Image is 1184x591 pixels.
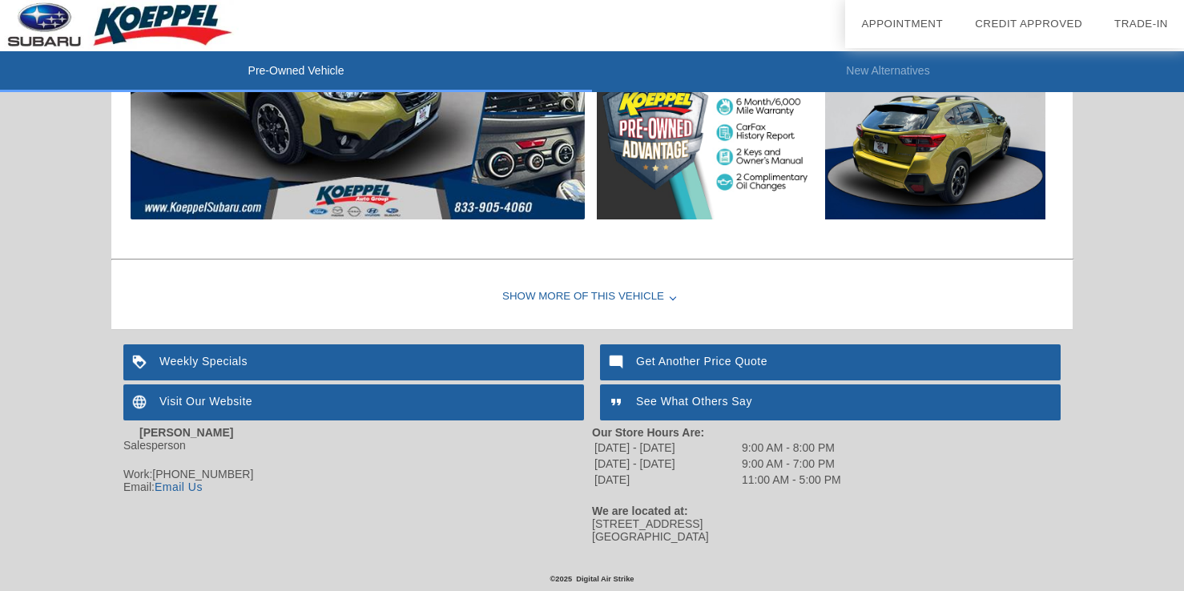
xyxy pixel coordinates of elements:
[594,472,739,487] td: [DATE]
[594,456,739,471] td: [DATE] - [DATE]
[600,384,636,420] img: ic_format_quote_white_24dp_2x.png
[123,384,584,420] a: Visit Our Website
[600,384,1061,420] a: See What Others Say
[123,384,159,420] img: ic_language_white_24dp_2x.png
[975,18,1082,30] a: Credit Approved
[741,472,842,487] td: 11:00 AM - 5:00 PM
[592,426,704,439] strong: Our Store Hours Are:
[123,344,584,380] a: Weekly Specials
[592,51,1184,92] li: New Alternatives
[825,54,1045,219] img: cf058771c6fbbe50714157203bb4eee9x.jpg
[741,456,842,471] td: 9:00 AM - 7:00 PM
[597,54,817,219] img: 56bf14a3774a2bf5e25617a3620026ffx.jpg
[594,440,739,455] td: [DATE] - [DATE]
[741,440,842,455] td: 9:00 AM - 8:00 PM
[123,468,592,480] div: Work:
[139,426,233,439] strong: [PERSON_NAME]
[600,344,1061,380] a: Get Another Price Quote
[123,439,592,452] div: Salesperson
[600,344,636,380] img: ic_mode_comment_white_24dp_2x.png
[1114,18,1168,30] a: Trade-In
[592,517,1061,543] div: [STREET_ADDRESS] [GEOGRAPHIC_DATA]
[592,505,688,517] strong: We are located at:
[123,344,159,380] img: ic_loyalty_white_24dp_2x.png
[861,18,943,30] a: Appointment
[152,468,253,480] span: [PHONE_NUMBER]
[111,265,1073,329] div: Show More of this Vehicle
[155,480,203,493] a: Email Us
[123,480,592,493] div: Email:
